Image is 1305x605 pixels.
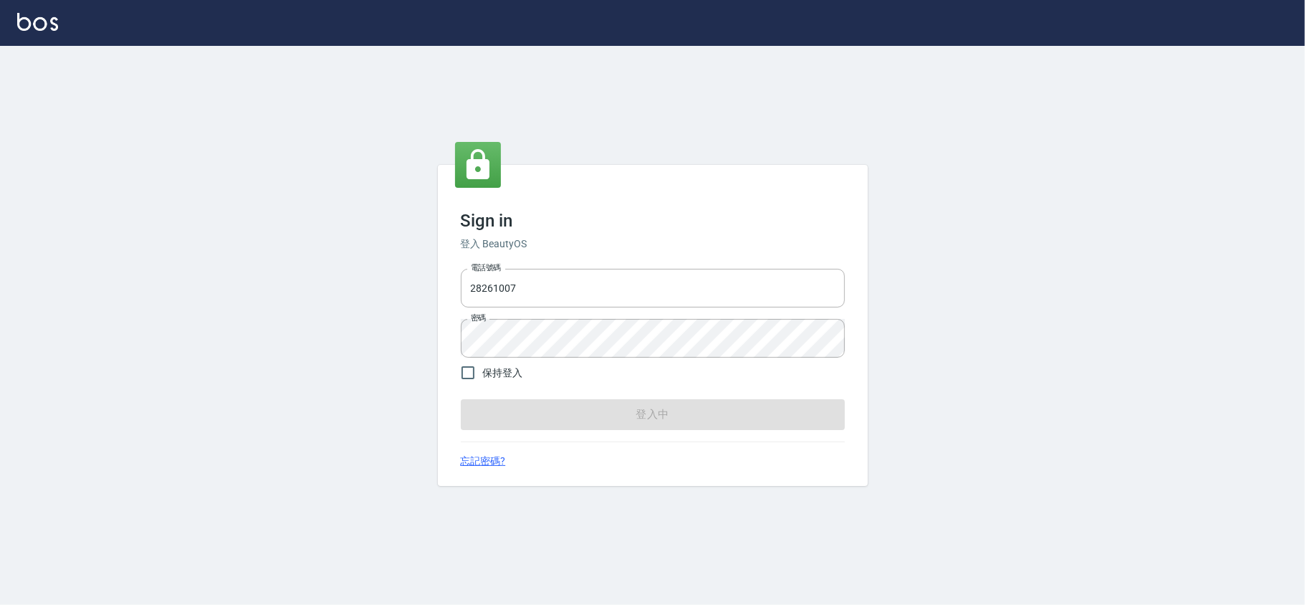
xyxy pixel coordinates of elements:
span: 保持登入 [483,366,523,381]
h6: 登入 BeautyOS [461,237,845,252]
img: Logo [17,13,58,31]
label: 電話號碼 [471,262,501,273]
h3: Sign in [461,211,845,231]
label: 密碼 [471,313,486,323]
a: 忘記密碼? [461,454,506,469]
